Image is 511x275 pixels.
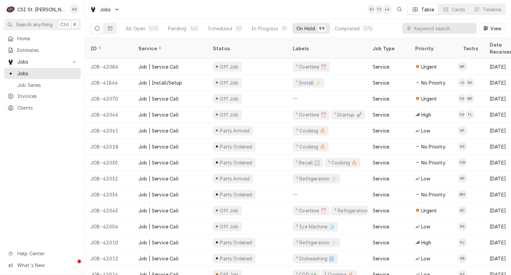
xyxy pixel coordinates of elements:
[190,25,198,32] div: 140
[295,143,326,150] div: ² Cooking 🔥
[85,107,133,123] div: JOB-42046
[85,202,133,218] div: JOB-42043
[138,143,179,150] div: Job | Service Call
[421,255,430,262] span: Low
[465,94,474,103] div: Matt Flores's Avatar
[458,254,467,263] div: Ryan Bietchert's Avatar
[373,45,405,52] div: Job Type
[295,79,322,86] div: ¹ Install ⚡️
[70,5,79,14] div: Kris Swearingen's Avatar
[4,80,81,91] a: Job Series
[421,63,437,70] span: Urgent
[85,59,133,75] div: JOB-42084
[327,159,358,166] div: ² Cooking 🔥
[458,94,467,103] div: CW
[458,174,467,183] div: Ryan Potts's Avatar
[219,191,253,198] div: Parts Ordered
[465,110,474,119] div: Tom Lembke's Avatar
[373,191,389,198] div: Service
[373,95,389,102] div: Service
[489,25,503,32] span: View
[319,25,324,32] div: 99
[168,25,186,32] div: Pending
[85,234,133,250] div: JOB-42010
[6,5,15,14] div: CSI St. Louis's Avatar
[465,78,474,87] div: SH
[421,6,434,13] div: Table
[219,63,239,70] div: Off Job
[458,126,467,135] div: KF
[4,33,81,44] a: Home
[138,207,179,214] div: Job | Service Call
[74,21,77,28] span: K
[373,207,389,214] div: Service
[85,75,133,91] div: JOB-41864
[458,254,467,263] div: RB
[126,25,145,32] div: All Open
[465,78,474,87] div: Steve Heppermann's Avatar
[17,35,78,42] span: Home
[373,63,389,70] div: Service
[138,191,179,198] div: Job | Service Call
[373,255,389,262] div: Service
[458,222,467,231] div: Ryan Smith's Avatar
[17,70,78,77] span: Jobs
[90,45,126,52] div: ID
[287,91,367,107] div: —
[458,142,467,151] div: KS
[295,175,337,182] div: ² Refrigeration ❄️
[219,223,239,230] div: Off Job
[60,21,69,28] span: Ctrl
[458,158,467,167] div: CW
[100,6,111,13] span: Jobs
[17,58,68,65] span: Jobs
[138,127,179,134] div: Job | Service Call
[17,93,78,100] span: Invoices
[375,5,384,14] div: Tim Devereux's Avatar
[458,222,467,231] div: RS
[295,239,337,246] div: ² Refrigeration ❄️
[421,111,431,118] span: High
[4,68,81,79] a: Jobs
[282,25,286,32] div: 19
[70,5,79,14] div: KS
[458,238,467,247] div: KJ
[367,5,377,14] div: Kris Swearingen's Avatar
[17,250,77,257] span: Help Center
[421,79,445,86] span: No Priority
[219,143,253,150] div: Parts Ordered
[85,170,133,186] div: JOB-42032
[373,111,389,118] div: Service
[295,255,335,262] div: ² Dishwashing 🌀
[138,239,179,246] div: Job | Service Call
[4,102,81,113] a: Clients
[149,25,158,32] div: 575
[16,21,53,28] span: Search anything
[219,255,253,262] div: Parts Ordered
[4,19,81,30] button: Search anythingCtrlK
[219,207,239,214] div: Off Job
[458,94,467,103] div: Courtney Wiliford's Avatar
[458,126,467,135] div: Kevin Floyd's Avatar
[364,25,372,32] div: 278
[483,6,501,13] div: Timeline
[415,45,451,52] div: Priority
[479,23,506,34] button: View
[85,218,133,234] div: JOB-42004
[85,91,133,107] div: JOB-42070
[421,223,430,230] span: Low
[373,159,389,166] div: Service
[138,223,179,230] div: Job | Service Call
[4,56,81,67] a: Go to Jobs
[458,206,467,215] div: BC
[373,239,389,246] div: Service
[421,159,445,166] span: No Priority
[4,45,81,56] a: Estimates
[421,175,430,182] span: Low
[295,223,335,230] div: ² Ice Machine 🧊
[458,238,467,247] div: Kevin Jordan's Avatar
[458,62,467,71] div: Matt Flores's Avatar
[296,25,315,32] div: On Hold
[17,104,78,111] span: Clients
[421,95,437,102] span: Urgent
